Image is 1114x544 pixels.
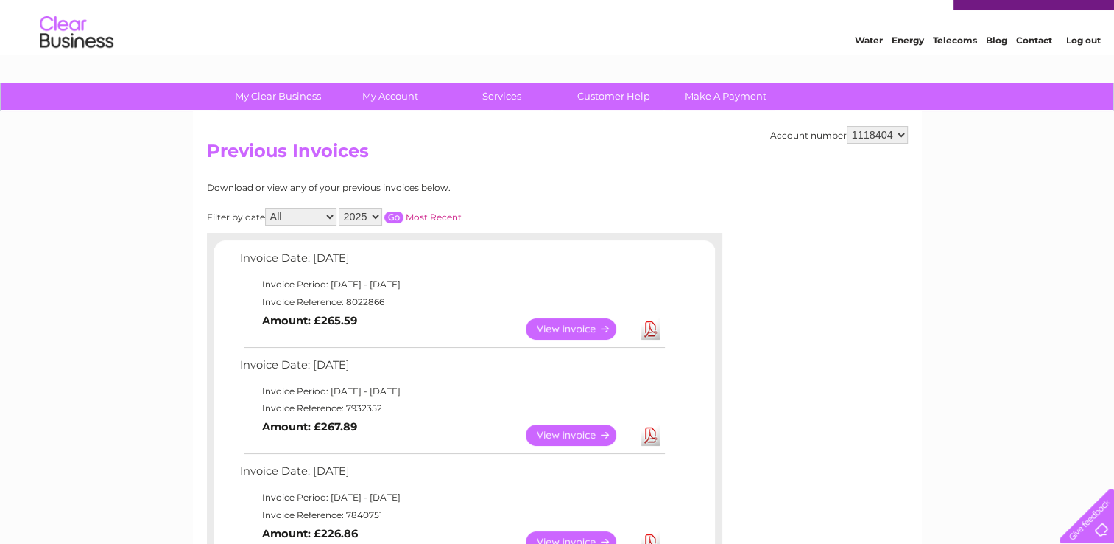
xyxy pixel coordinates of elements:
[262,314,357,327] b: Amount: £265.59
[210,8,906,72] div: Clear Business is a trading name of Verastar Limited (registered in [GEOGRAPHIC_DATA] No. 3667643...
[1065,63,1100,74] a: Log out
[207,183,593,193] div: Download or view any of your previous invoices below.
[236,400,667,417] td: Invoice Reference: 7932352
[217,83,339,110] a: My Clear Business
[553,83,674,110] a: Customer Help
[836,7,938,26] a: 0333 014 3131
[526,425,634,446] a: View
[770,126,908,144] div: Account number
[329,83,451,110] a: My Account
[236,355,667,383] td: Invoice Date: [DATE]
[641,318,660,340] a: Download
[406,212,462,223] a: Most Recent
[665,83,786,110] a: Make A Payment
[236,293,667,311] td: Invoice Reference: 8022866
[236,276,667,293] td: Invoice Period: [DATE] - [DATE]
[855,63,883,74] a: Water
[641,425,660,446] a: Download
[207,141,908,169] h2: Previous Invoices
[236,383,667,400] td: Invoice Period: [DATE] - [DATE]
[236,489,667,506] td: Invoice Period: [DATE] - [DATE]
[262,527,358,540] b: Amount: £226.86
[933,63,977,74] a: Telecoms
[236,506,667,524] td: Invoice Reference: 7840751
[39,38,114,83] img: logo.png
[526,318,634,340] a: View
[262,420,357,433] b: Amount: £267.89
[207,208,593,226] div: Filter by date
[236,461,667,489] td: Invoice Date: [DATE]
[236,248,667,276] td: Invoice Date: [DATE]
[986,63,1007,74] a: Blog
[892,63,924,74] a: Energy
[1016,63,1052,74] a: Contact
[441,83,563,110] a: Services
